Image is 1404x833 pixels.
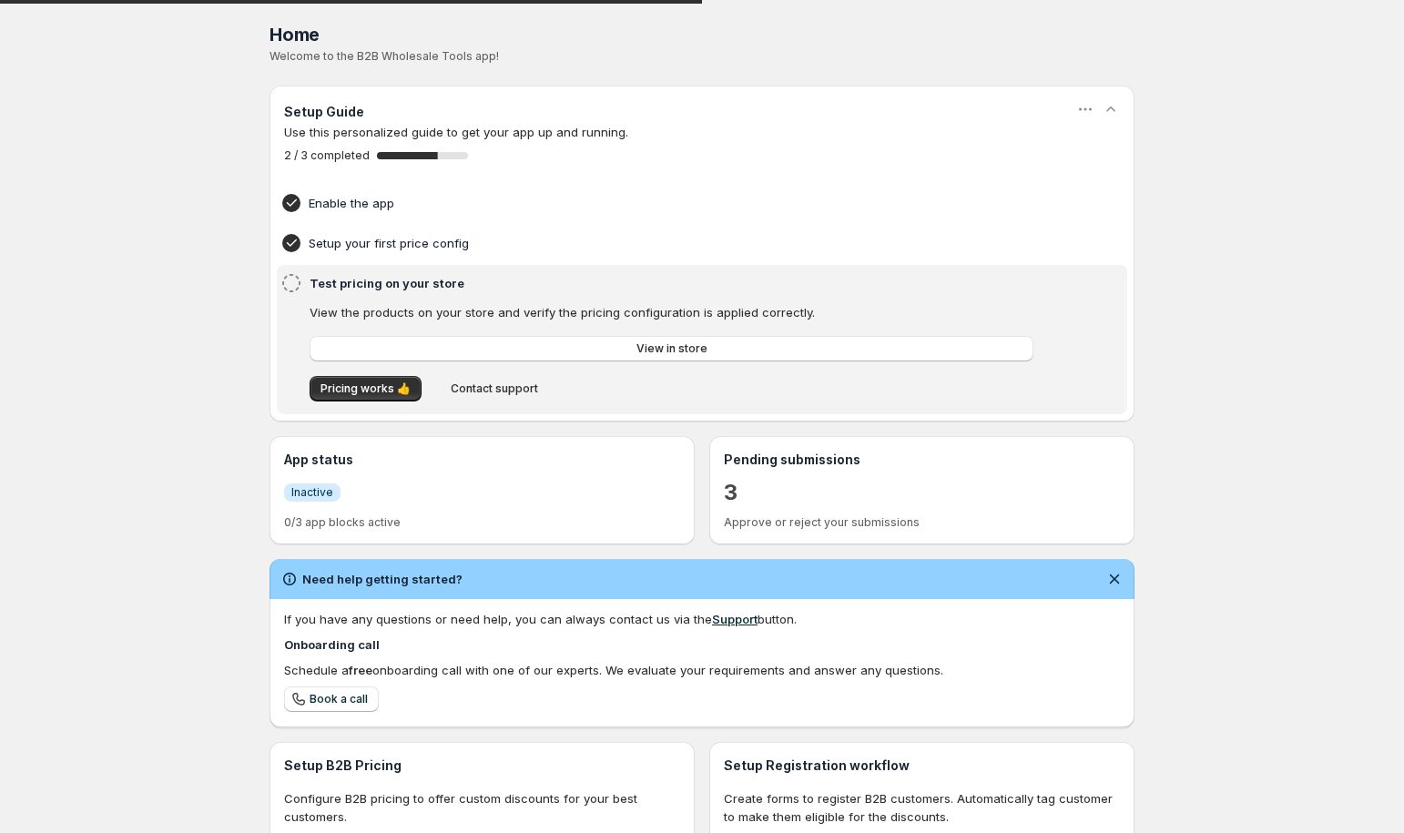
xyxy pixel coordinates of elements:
span: 2 / 3 completed [284,148,370,163]
h2: Need help getting started? [302,570,463,588]
a: 3 [724,478,738,507]
span: Contact support [451,381,538,396]
p: Welcome to the B2B Wholesale Tools app! [270,49,1134,64]
span: View in store [636,341,707,356]
p: Use this personalized guide to get your app up and running. [284,123,1120,141]
span: Book a call [310,692,368,706]
p: Create forms to register B2B customers. Automatically tag customer to make them eligible for the ... [724,789,1120,826]
h3: Pending submissions [724,451,1120,469]
a: View in store [310,336,1033,361]
button: Pricing works 👍 [310,376,422,401]
span: Inactive [291,485,333,500]
h3: App status [284,451,680,469]
a: InfoInactive [284,483,341,502]
h4: Test pricing on your store [310,274,1039,292]
h3: Setup Registration workflow [724,757,1120,775]
p: Configure B2B pricing to offer custom discounts for your best customers. [284,789,680,826]
h4: Enable the app [309,194,1039,212]
p: Approve or reject your submissions [724,515,1120,530]
div: If you have any questions or need help, you can always contact us via the button. [284,610,1120,628]
a: Support [712,612,758,626]
p: View the products on your store and verify the pricing configuration is applied correctly. [310,303,1033,321]
h3: Setup B2B Pricing [284,757,680,775]
div: Schedule a onboarding call with one of our experts. We evaluate your requirements and answer any ... [284,661,1120,679]
span: Pricing works 👍 [320,381,411,396]
span: Home [270,24,320,46]
h4: Setup your first price config [309,234,1039,252]
button: Contact support [440,376,549,401]
a: Book a call [284,686,379,712]
p: 0/3 app blocks active [284,515,680,530]
h4: Onboarding call [284,635,1120,654]
b: free [349,663,372,677]
h3: Setup Guide [284,103,364,121]
button: Dismiss notification [1102,566,1127,592]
